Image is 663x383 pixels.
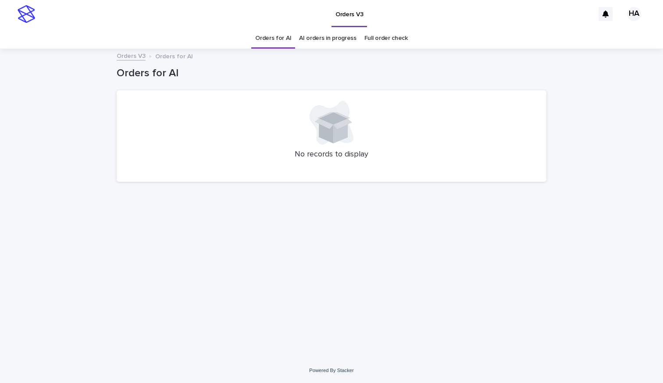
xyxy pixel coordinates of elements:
a: Orders for AI [255,28,291,49]
div: HA [627,7,641,21]
h1: Orders for AI [117,67,546,80]
p: Orders for AI [155,51,193,60]
a: Full order check [364,28,408,49]
a: Orders V3 [117,50,146,60]
p: No records to display [127,150,536,160]
a: Powered By Stacker [309,368,353,373]
img: stacker-logo-s-only.png [18,5,35,23]
a: AI orders in progress [299,28,356,49]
